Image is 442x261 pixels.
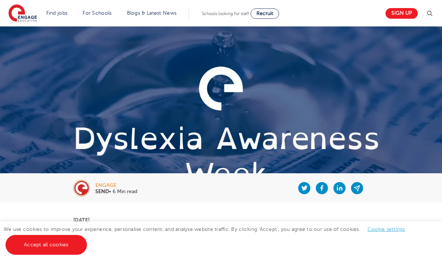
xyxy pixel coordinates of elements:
[8,4,37,23] img: Engage Education
[83,10,112,16] a: For Schools
[368,226,405,232] a: Cookie settings
[202,11,249,16] span: Schools looking for staff
[6,235,87,255] a: Accept all cookies
[127,10,177,16] a: Blogs & Latest News
[95,189,137,194] p: • 6 Min read
[46,10,68,16] a: Find jobs
[95,189,109,194] b: SEND
[256,11,273,16] span: Recruit
[95,183,137,188] div: engage
[4,226,413,247] span: We use cookies to improve your experience, personalise content, and analyse website traffic. By c...
[386,8,418,19] a: Sign up
[73,217,372,222] p: [DATE]
[251,8,279,19] a: Recruit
